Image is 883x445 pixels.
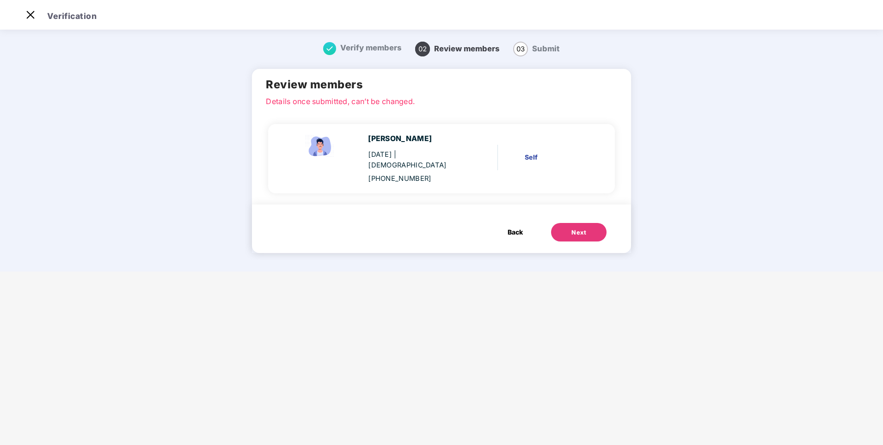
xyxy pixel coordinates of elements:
button: Back [498,223,532,241]
span: 03 [513,42,528,56]
img: svg+xml;base64,PHN2ZyB4bWxucz0iaHR0cDovL3d3dy53My5vcmcvMjAwMC9zdmciIHdpZHRoPSIxNiIgaGVpZ2h0PSIxNi... [323,42,336,55]
div: Next [571,228,586,237]
span: Submit [532,44,559,53]
div: [PERSON_NAME] [368,133,461,145]
div: [PHONE_NUMBER] [368,173,461,184]
div: Self [525,152,587,162]
div: [DATE] [368,149,461,171]
span: Review members [434,44,499,53]
p: Details once submitted, can’t be changed. [266,96,617,104]
button: Next [551,223,607,241]
h2: Review members [266,76,617,93]
span: Back [508,227,523,237]
span: Verify members [340,43,401,52]
img: svg+xml;base64,PHN2ZyBpZD0iRW1wbG95ZWVfbWFsZSIgeG1sbnM9Imh0dHA6Ly93d3cudzMub3JnLzIwMDAvc3ZnIiB3aW... [302,133,339,159]
span: 02 [415,42,430,56]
